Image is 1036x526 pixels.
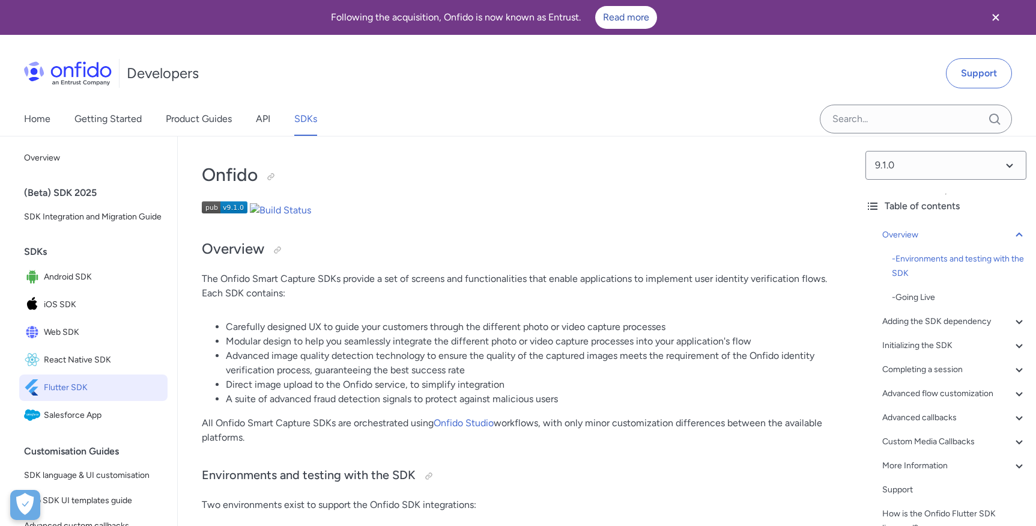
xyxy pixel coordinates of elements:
[226,392,832,406] li: A suite of advanced fraud detection signals to protect against malicious users
[202,416,832,445] p: All Onfido Smart Capture SDKs are orchestrated using workflows, with only minor customization dif...
[974,2,1018,32] button: Close banner
[202,239,832,260] h2: Overview
[882,411,1026,425] a: Advanced callbacks
[250,203,311,218] img: Build Status
[44,379,163,396] span: Flutter SDK
[24,181,172,205] div: (Beta) SDK 2025
[24,296,44,313] img: IconiOS SDK
[892,290,1026,305] a: -Going Live
[24,352,44,369] img: IconReact Native SDK
[19,146,168,170] a: Overview
[882,314,1026,329] a: Adding the SDK dependency
[434,417,494,429] a: Onfido Studio
[226,320,832,334] li: Carefully designed UX to guide your customers through the different photo or video capture processes
[19,264,168,290] a: IconAndroid SDKAndroid SDK
[44,352,163,369] span: React Native SDK
[226,378,832,392] li: Direct image upload to the Onfido service, to simplify integration
[19,205,168,229] a: SDK Integration and Migration Guide
[24,379,44,396] img: IconFlutter SDK
[24,269,44,286] img: IconAndroid SDK
[44,269,163,286] span: Android SDK
[202,201,247,213] img: Version
[882,459,1026,473] a: More Information
[19,319,168,346] a: IconWeb SDKWeb SDK
[882,435,1026,449] a: Custom Media Callbacks
[19,402,168,429] a: IconSalesforce AppSalesforce App
[892,252,1026,281] a: -Environments and testing with the SDK
[882,228,1026,242] a: Overview
[74,102,142,136] a: Getting Started
[202,466,832,486] h3: Environments and testing with the SDK
[24,102,50,136] a: Home
[44,407,163,424] span: Salesforce App
[24,407,44,424] img: IconSalesforce App
[202,272,832,301] p: The Onfido Smart Capture SDKs provide a set of screens and functionalities that enable applicatio...
[202,163,832,187] h1: Onfido
[24,439,172,463] div: Customisation Guides
[24,210,163,224] span: SDK Integration and Migration Guide
[24,151,163,165] span: Overview
[24,494,163,508] span: Web SDK UI templates guide
[19,489,168,513] a: Web SDK UI templates guide
[226,334,832,349] li: Modular design to help you seamlessly integrate the different photo or video capture processes in...
[256,102,270,136] a: API
[820,105,1012,133] input: Onfido search input field
[127,64,199,83] h1: Developers
[10,490,40,520] button: Open Preferences
[14,6,974,29] div: Following the acquisition, Onfido is now known as Entrust.
[226,349,832,378] li: Advanced image quality detection technology to ensure the quality of the captured images meets th...
[19,347,168,373] a: IconReact Native SDKReact Native SDK
[294,102,317,136] a: SDKs
[989,10,1003,25] svg: Close banner
[882,483,1026,497] a: Support
[882,387,1026,401] a: Advanced flow customization
[882,362,1026,377] a: Completing a session
[892,290,1026,305] div: - Going Live
[19,463,168,488] a: SDK language & UI customisation
[595,6,657,29] a: Read more
[24,324,44,341] img: IconWeb SDK
[44,296,163,313] span: iOS SDK
[892,252,1026,281] div: - Environments and testing with the SDK
[166,102,232,136] a: Product Guides
[882,338,1026,353] a: Initializing the SDK
[946,58,1012,88] a: Support
[202,498,832,512] p: Two environments exist to support the Onfido SDK integrations:
[44,324,163,341] span: Web SDK
[24,468,163,483] span: SDK language & UI customisation
[24,240,172,264] div: SDKs
[24,61,112,85] img: Onfido Logo
[19,375,168,401] a: IconFlutter SDKFlutter SDK
[19,292,168,318] a: IconiOS SDKiOS SDK
[865,199,1026,213] div: Table of contents
[10,490,40,520] div: Cookie Preferences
